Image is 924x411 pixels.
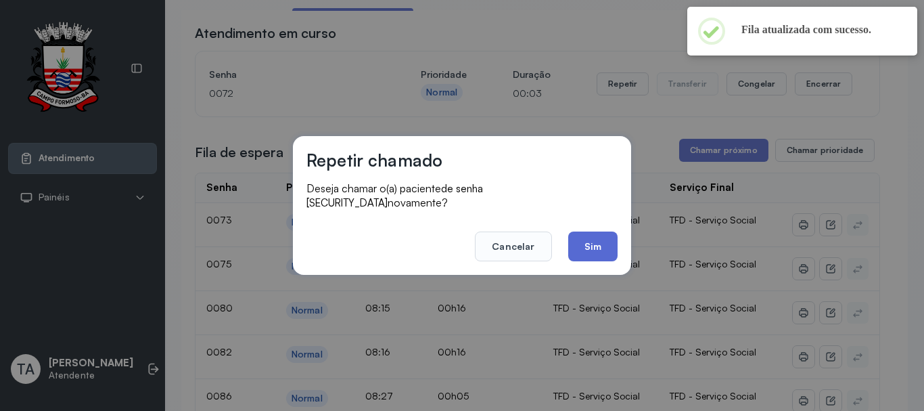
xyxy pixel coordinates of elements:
button: Sim [568,232,618,261]
h2: Fila atualizada com sucesso. [741,23,896,37]
button: Cancelar [475,232,551,261]
p: Deseja chamar o(a) paciente novamente? [306,181,618,210]
h3: Repetir chamado [306,150,442,171]
span: de senha [SECURITY_DATA] [306,182,483,209]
